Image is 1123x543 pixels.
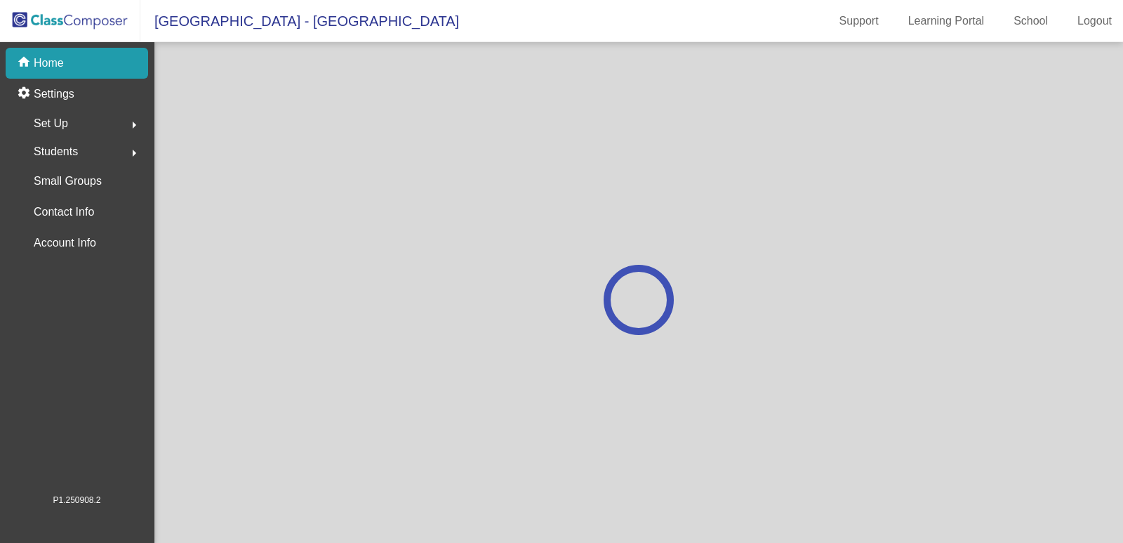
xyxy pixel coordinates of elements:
[1066,10,1123,32] a: Logout
[34,171,102,191] p: Small Groups
[828,10,890,32] a: Support
[897,10,996,32] a: Learning Portal
[140,10,459,32] span: [GEOGRAPHIC_DATA] - [GEOGRAPHIC_DATA]
[34,202,94,222] p: Contact Info
[1002,10,1059,32] a: School
[17,86,34,103] mat-icon: settings
[34,142,78,162] span: Students
[126,117,142,133] mat-icon: arrow_right
[34,55,64,72] p: Home
[34,86,74,103] p: Settings
[126,145,142,162] mat-icon: arrow_right
[34,114,68,133] span: Set Up
[34,233,96,253] p: Account Info
[17,55,34,72] mat-icon: home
